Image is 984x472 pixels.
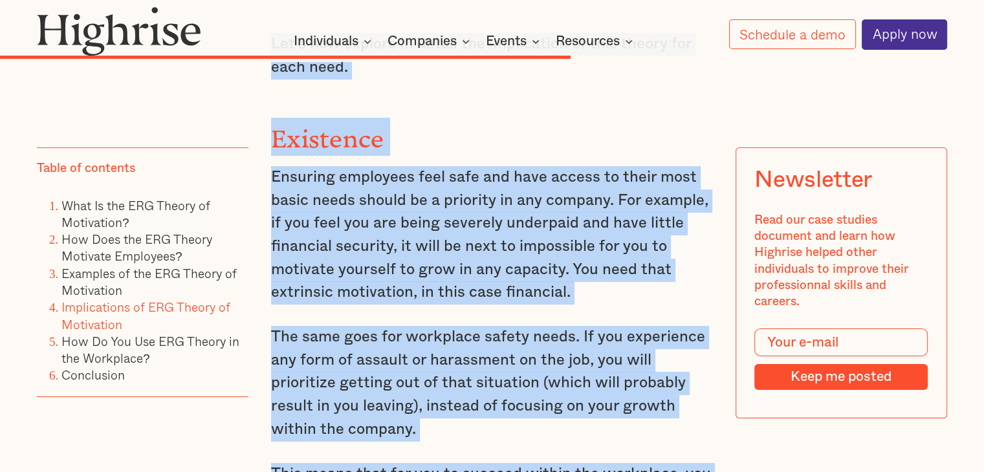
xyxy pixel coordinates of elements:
div: Individuals [294,34,375,49]
div: Read our case studies document and learn how Highrise helped other individuals to improve their p... [755,212,928,310]
div: Events [486,34,527,49]
a: Apply now [862,19,947,50]
form: Modal Form [755,328,928,390]
a: How Does the ERG Theory Motivate Employees? [61,230,212,265]
input: Your e-mail [755,328,928,356]
a: Implications of ERG Theory of Motivation [61,297,230,333]
div: Companies [388,34,457,49]
div: Newsletter [755,167,872,193]
img: Highrise logo [37,6,201,56]
div: Table of contents [37,160,135,177]
a: Conclusion [61,365,125,384]
a: How Do You Use ERG Theory in the Workplace? [61,332,239,367]
strong: Existence [271,125,384,140]
div: Individuals [294,34,358,49]
p: The same goes for workplace safety needs. If you experience any form of assault or harassment on ... [271,326,713,441]
a: Schedule a demo [729,19,856,49]
a: Examples of the ERG Theory of Motivation [61,263,237,299]
div: Events [486,34,543,49]
div: Resources [556,34,620,49]
p: Ensuring employees feel safe and have access to their most basic needs should be a priority in an... [271,166,713,305]
input: Keep me posted [755,363,928,389]
div: Companies [388,34,474,49]
a: What Is the ERG Theory of Motivation? [61,195,210,231]
div: Resources [556,34,637,49]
